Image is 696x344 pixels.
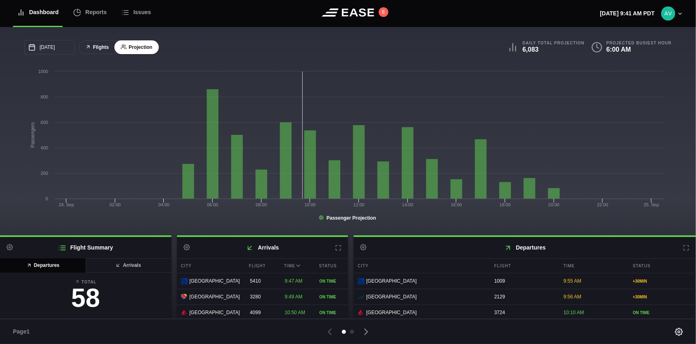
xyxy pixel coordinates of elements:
[6,279,165,285] b: Total
[46,196,48,201] text: 0
[246,305,278,320] div: 4099
[315,259,348,273] div: Status
[490,273,557,289] div: 1009
[41,120,48,125] text: 600
[24,40,75,55] input: mm/dd/yyyy
[280,259,313,273] div: Time
[559,259,626,273] div: Time
[177,237,348,258] h2: Arrivals
[319,294,344,300] div: ON TIME
[353,202,365,207] text: 12:00
[85,258,171,273] button: Arrivals
[6,279,165,315] a: Total58
[563,294,581,300] span: 9:56 AM
[354,259,488,273] div: City
[548,202,560,207] text: 20:00
[327,215,376,221] tspan: Passenger Projection
[607,46,631,53] b: 6:00 AM
[41,94,48,99] text: 800
[563,278,581,284] span: 9:55 AM
[490,305,557,320] div: 3724
[245,259,278,273] div: Flight
[79,40,115,55] button: Flights
[285,310,305,315] span: 10:50 AM
[629,259,696,273] div: Status
[366,293,417,300] span: [GEOGRAPHIC_DATA]
[285,294,302,300] span: 9:49 AM
[207,202,218,207] text: 06:00
[633,294,692,300] div: + 30 MIN
[190,277,240,285] span: [GEOGRAPHIC_DATA]
[246,289,278,304] div: 3280
[563,310,584,315] span: 10:10 AM
[500,202,511,207] text: 18:00
[661,6,675,21] img: 9eca6f7b035e9ca54b5c6e3bab63db89
[319,278,344,284] div: ON TIME
[30,122,36,148] tspan: Passengers
[177,259,243,273] div: City
[319,310,344,316] div: ON TIME
[490,289,557,304] div: 2129
[190,293,240,300] span: [GEOGRAPHIC_DATA]
[305,202,316,207] text: 10:00
[41,171,48,176] text: 200
[158,202,170,207] text: 04:00
[523,40,585,46] b: Daily Total Projection
[285,278,302,284] span: 9:47 AM
[114,40,159,55] button: Projection
[490,259,557,273] div: Flight
[597,202,608,207] text: 22:00
[644,202,659,207] tspan: 25. Sep
[6,285,165,311] h3: 58
[366,309,417,316] span: [GEOGRAPHIC_DATA]
[59,202,74,207] tspan: 24. Sep
[379,7,388,17] button: 8
[600,9,655,18] p: [DATE] 9:41 AM PDT
[256,202,267,207] text: 08:00
[110,202,121,207] text: 02:00
[366,277,417,285] span: [GEOGRAPHIC_DATA]
[190,309,240,316] span: [GEOGRAPHIC_DATA]
[354,237,696,258] h2: Departures
[633,310,692,316] div: ON TIME
[402,202,413,207] text: 14:00
[633,278,692,284] div: + 30 MIN
[607,40,672,46] b: Projected Busiest Hour
[38,69,48,74] text: 1000
[451,202,462,207] text: 16:00
[246,273,278,289] div: 5410
[13,327,33,336] span: Page 1
[41,145,48,150] text: 400
[523,46,539,53] b: 6,083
